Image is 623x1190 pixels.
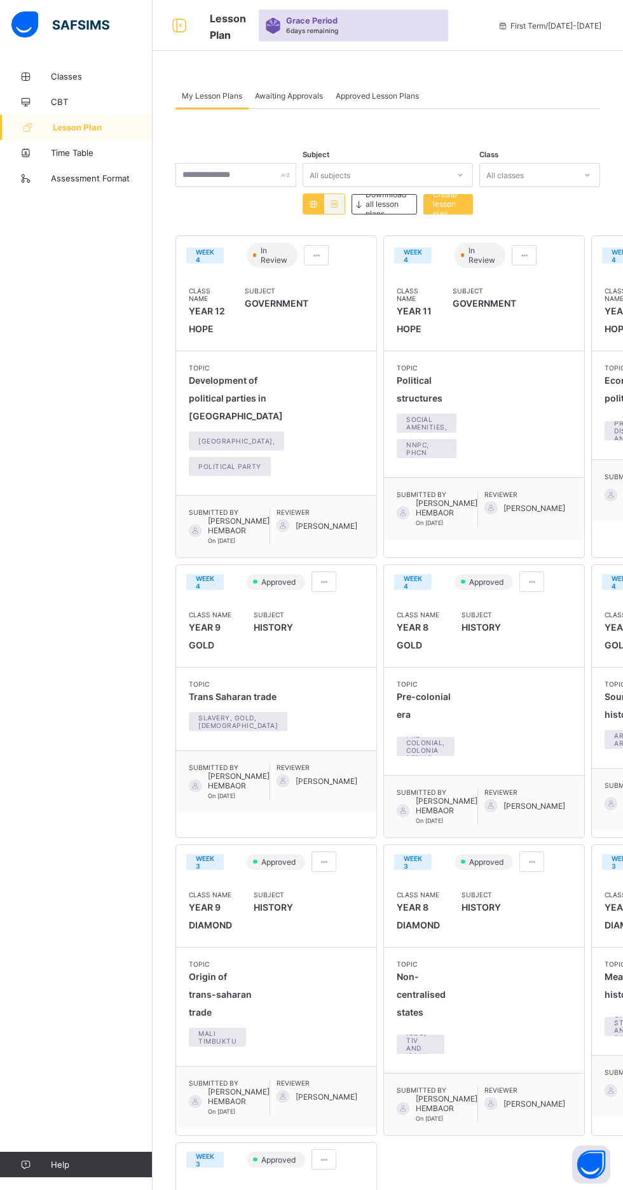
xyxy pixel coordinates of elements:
[189,691,277,702] span: Trans Saharan trade
[254,611,299,619] span: Subject
[397,305,432,334] span: YEAR 11 HOPE
[208,516,270,535] span: [PERSON_NAME] HEMBAOR
[286,27,338,34] span: 6 days remaining
[462,619,507,636] span: HISTORY
[404,855,422,870] span: WEEK 3
[189,364,291,372] span: Topic
[51,173,153,183] span: Assessment Format
[245,295,308,312] span: GOVERNMENT
[303,150,329,159] span: Subject
[208,1087,270,1106] span: [PERSON_NAME] HEMBAOR
[189,902,232,930] span: YEAR 9 DIAMOND
[260,1155,299,1165] span: Approved
[479,150,498,159] span: Class
[196,855,214,870] span: WEEK 3
[260,857,299,867] span: Approved
[296,521,357,531] span: [PERSON_NAME]
[397,971,446,1018] span: Non-centralised states
[416,796,477,815] span: [PERSON_NAME] HEMBAOR
[254,619,299,636] span: HISTORY
[260,577,299,587] span: Approved
[397,611,442,619] span: Class Name
[397,680,461,688] span: Topic
[254,891,299,899] span: Subject
[406,731,445,762] span: pre colonial, Colonia period
[453,295,516,312] span: GOVERNMENT
[397,691,451,720] span: Pre-colonial era
[397,960,451,968] span: Topic
[182,91,242,101] span: My Lesson Plans
[255,91,323,101] span: Awaiting Approvals
[189,891,235,899] span: Class Name
[462,899,507,916] span: HISTORY
[397,891,442,899] span: Class Name
[503,801,565,811] span: [PERSON_NAME]
[296,776,357,786] span: [PERSON_NAME]
[416,1115,443,1122] span: On [DATE]
[397,622,428,650] span: YEAR 8 GOLD
[484,1086,565,1094] span: Reviewer
[196,1152,214,1168] span: WEEK 3
[468,577,507,587] span: Approved
[245,287,308,295] span: Subject
[277,508,357,516] span: Reviewer
[189,960,252,968] span: Topic
[366,190,407,218] span: Downnload all lesson plans
[189,680,294,688] span: Topic
[277,764,357,771] span: Reviewer
[397,788,477,796] span: Submitted By
[198,463,261,470] span: political party
[208,1108,235,1115] span: On [DATE]
[198,1030,236,1045] span: Mali Timbuktu
[397,1086,477,1094] span: Submitted By
[498,21,601,31] span: session/term information
[336,91,419,101] span: Approved Lesson Plans
[189,1079,270,1087] span: Submitted By
[198,437,275,445] span: [GEOGRAPHIC_DATA],
[198,714,278,729] span: slavery, Gold, [DEMOGRAPHIC_DATA]
[433,190,463,218] span: Create lesson plan
[416,519,443,526] span: On [DATE]
[189,971,252,1018] span: Origin of trans-saharan trade
[404,248,422,263] span: WEEK 4
[404,575,422,590] span: WEEK 4
[277,1079,357,1087] span: Reviewer
[189,287,226,302] span: Class Name
[462,891,507,899] span: Subject
[397,375,442,403] span: Political structures
[51,1159,152,1170] span: Help
[406,441,447,456] span: NNPC, PHCN
[406,416,447,431] span: social amenities,
[397,287,434,302] span: Class Name
[259,246,292,265] span: In Review
[397,491,477,498] span: Submitted By
[189,508,270,516] span: Submitted By
[416,498,477,517] span: [PERSON_NAME] HEMBAOR
[53,122,153,132] span: Lesson Plan
[11,11,109,38] img: safsims
[286,16,338,25] span: Grace Period
[416,817,443,824] span: On [DATE]
[406,1029,435,1060] span: Igbo, Tiv and Idoma.
[453,287,516,295] span: Subject
[397,902,440,930] span: YEAR 8 DIAMOND
[572,1145,610,1184] button: Open asap
[468,857,507,867] span: Approved
[254,899,299,916] span: HISTORY
[189,764,270,771] span: Submitted By
[189,611,235,619] span: Class Name
[503,1099,565,1109] span: [PERSON_NAME]
[484,491,565,498] span: Reviewer
[51,97,153,107] span: CBT
[486,163,524,187] div: All classes
[467,246,500,265] span: In Review
[189,622,221,650] span: YEAR 9 GOLD
[397,364,463,372] span: Topic
[208,771,270,790] span: [PERSON_NAME] HEMBAOR
[196,575,214,590] span: WEEK 4
[503,503,565,513] span: [PERSON_NAME]
[208,537,235,544] span: On [DATE]
[196,248,214,263] span: WEEK 4
[189,375,283,421] span: Development of political parties in [GEOGRAPHIC_DATA]
[51,148,153,158] span: Time Table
